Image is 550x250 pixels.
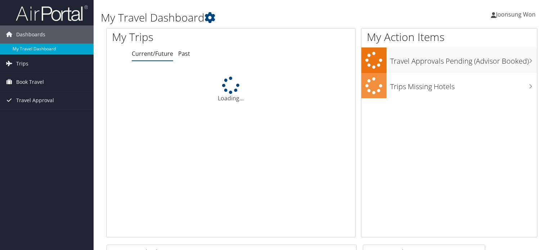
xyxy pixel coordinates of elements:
[16,26,45,44] span: Dashboards
[390,53,537,66] h3: Travel Approvals Pending (Advisor Booked)
[107,77,355,103] div: Loading...
[16,91,54,109] span: Travel Approval
[178,50,190,58] a: Past
[491,4,543,25] a: Joonsung Won
[101,10,396,25] h1: My Travel Dashboard
[390,78,537,92] h3: Trips Missing Hotels
[16,5,88,22] img: airportal-logo.png
[16,55,28,73] span: Trips
[361,47,537,73] a: Travel Approvals Pending (Advisor Booked)
[361,29,537,45] h1: My Action Items
[112,29,246,45] h1: My Trips
[132,50,173,58] a: Current/Future
[361,73,537,99] a: Trips Missing Hotels
[16,73,44,91] span: Book Travel
[496,10,536,18] span: Joonsung Won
